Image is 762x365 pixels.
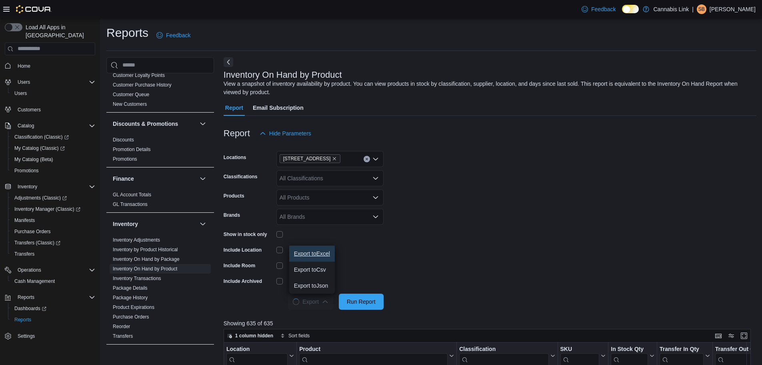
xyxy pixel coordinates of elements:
button: Purchase Orders [8,226,98,237]
span: Settings [14,331,95,341]
button: Clear input [364,156,370,162]
span: Adjustments (Classic) [14,195,67,201]
button: Inventory [198,219,208,229]
label: Brands [224,212,240,218]
span: Customer Queue [113,91,149,98]
a: Reorder [113,324,130,329]
div: View a snapshot of inventory availability by product. You can view products in stock by classific... [224,80,752,97]
h3: Report [224,129,250,138]
h3: Inventory On Hand by Product [224,70,342,80]
div: Customer [106,61,214,112]
img: Cova [16,5,52,13]
span: Cash Management [14,278,55,284]
span: Inventory On Hand by Product [113,266,177,272]
button: Inventory [2,181,98,192]
span: Transfers [14,251,34,257]
div: Classification [459,345,548,353]
span: Package Details [113,285,148,291]
a: Customer Purchase History [113,82,172,88]
a: Classification (Classic) [11,132,72,142]
span: Promotions [14,167,39,174]
a: Dashboards [11,304,50,313]
button: Discounts & Promotions [198,119,208,129]
a: My Catalog (Classic) [11,143,68,153]
a: New Customers [113,101,147,107]
a: Settings [14,331,38,341]
button: Finance [113,175,196,183]
span: Inventory [18,184,37,190]
a: Inventory Transactions [113,276,161,281]
span: Report [225,100,243,116]
span: Reports [14,317,31,323]
span: Catalog [14,121,95,131]
span: Loading [293,298,299,305]
a: Discounts [113,137,134,143]
div: Finance [106,190,214,212]
span: Feedback [166,31,190,39]
a: Product Expirations [113,305,154,310]
div: Location [226,345,288,353]
span: Classification (Classic) [14,134,69,140]
button: Export toJson [289,278,335,294]
button: Home [2,60,98,72]
button: Manifests [8,215,98,226]
span: Home [14,61,95,71]
span: Dashboards [14,305,46,312]
a: Promotions [11,166,42,175]
a: Inventory Manager (Classic) [11,204,84,214]
div: Product [299,345,448,353]
a: Inventory Manager (Classic) [8,204,98,215]
a: Transfers [113,333,133,339]
button: Run Report [339,294,384,310]
span: Sort fields [288,333,310,339]
span: Reports [14,292,95,302]
a: Promotions [113,156,137,162]
span: Inventory by Product Historical [113,246,178,253]
button: LoadingExport [288,294,333,310]
button: Users [2,77,98,88]
span: Dark Mode [622,13,622,14]
span: Inventory Manager (Classic) [14,206,80,212]
span: Manifests [11,216,95,225]
a: Transfers [11,249,38,259]
span: [STREET_ADDRESS] [283,155,331,163]
div: In Stock Qty [611,345,648,353]
span: Dashboards [11,304,95,313]
span: Inventory Manager (Classic) [11,204,95,214]
span: Users [14,90,27,97]
label: Include Archived [224,278,262,284]
a: My Catalog (Beta) [11,155,56,164]
button: Remove 390 Springbank Drive from selection in this group [332,156,337,161]
label: Include Location [224,247,262,253]
span: Promotions [11,166,95,175]
span: Inventory Adjustments [113,237,160,243]
a: Reports [11,315,34,325]
a: Purchase Orders [11,227,54,236]
button: Cash Management [8,276,98,287]
span: Transfers (Classic) [11,238,95,248]
h3: Finance [113,175,134,183]
a: Cash Management [11,276,58,286]
a: Classification (Classic) [8,131,98,143]
div: Inventory [106,235,214,344]
button: Promotions [8,165,98,176]
span: Export [293,294,328,310]
span: Package History [113,294,148,301]
button: Keyboard shortcuts [714,331,723,341]
span: Run Report [347,298,376,306]
a: Customer Loyalty Points [113,73,165,78]
button: Customers [2,104,98,115]
span: Export to Csv [294,266,330,273]
span: Transfers [11,249,95,259]
span: Home [18,63,30,69]
button: Catalog [2,120,98,131]
a: Inventory by Product Historical [113,247,178,252]
label: Show in stock only [224,231,267,238]
button: Reports [8,314,98,325]
button: Reports [14,292,38,302]
h3: Inventory [113,220,138,228]
span: Operations [18,267,41,273]
span: My Catalog (Beta) [11,155,95,164]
